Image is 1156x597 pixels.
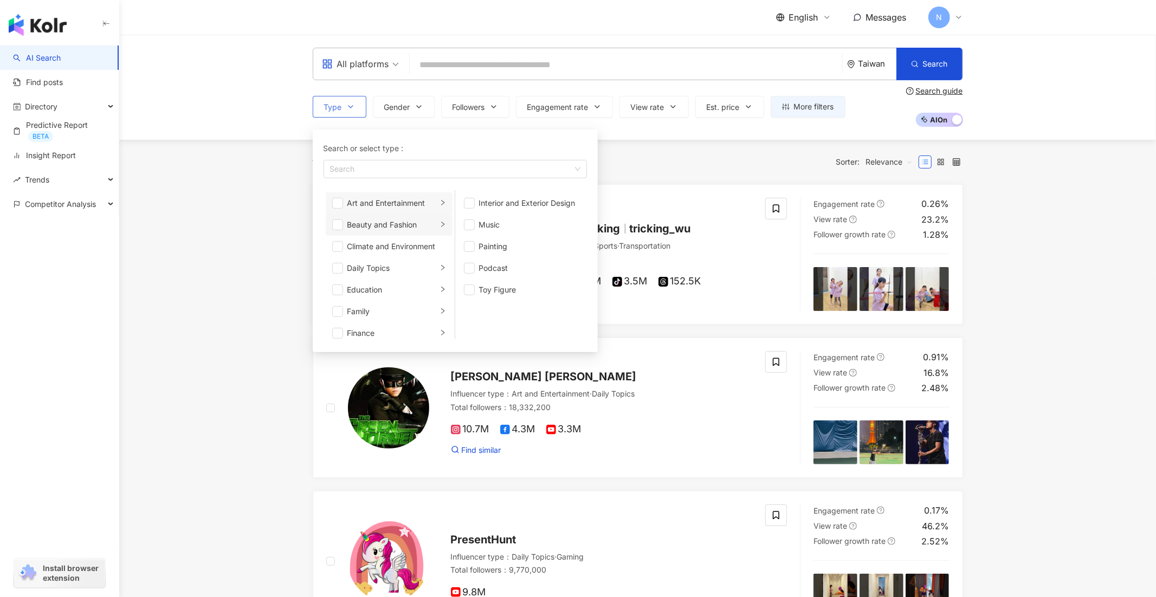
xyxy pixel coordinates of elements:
[631,103,664,112] span: View rate
[906,267,950,311] img: post-image
[451,388,753,399] div: Influencer type ：
[922,535,950,547] div: 2.52%
[922,520,950,532] div: 46.2%
[860,420,903,464] img: post-image
[373,96,435,118] button: Gender
[479,197,578,209] div: Interior and Exterior Design
[451,445,501,456] a: Find similar
[866,12,907,23] span: Messages
[453,103,485,112] span: Followers
[923,60,948,68] span: Search
[888,231,895,238] span: question-circle
[326,301,453,322] li: Family
[556,222,621,235] span: 奇軒Tricking
[457,257,585,279] li: Podcast
[326,214,453,236] li: Beauty and Fashion
[384,103,410,112] span: Gender
[888,384,895,392] span: question-circle
[923,229,950,241] div: 1.28%
[457,192,585,214] li: Interior and Exterior Design
[457,214,585,236] li: Music
[25,192,96,216] span: Competitor Analysis
[813,199,875,209] span: Engagement rate
[813,353,875,362] span: Engagement rate
[313,184,963,325] a: KOL Avatar吳奇軒Wu Hsuan奇軒Trickingtricking_wuInfluencer type：Daily Topics·Education·Sports·Transport...
[440,308,446,314] span: right
[707,103,740,112] span: Est. price
[451,254,753,265] div: Total followers ： 20,974,019
[440,264,446,271] span: right
[457,236,585,257] li: Painting
[618,241,619,250] span: ·
[619,241,671,250] span: Transportation
[813,215,847,224] span: View rate
[326,236,453,257] li: Climate and Environment
[479,262,578,274] div: Podcast
[658,276,701,287] span: 152.5K
[794,102,834,111] span: More filters
[322,55,389,73] div: All platforms
[451,533,516,546] span: PresentHunt
[922,382,950,394] div: 2.48%
[860,267,903,311] img: post-image
[440,221,446,228] span: right
[451,424,489,435] span: 10.7M
[451,551,753,562] div: Influencer type ：
[479,284,578,296] div: Toy Figure
[858,59,896,68] div: Taiwan
[866,153,913,171] span: Relevance
[925,504,950,516] div: 0.17%
[324,103,342,112] span: Type
[440,199,446,206] span: right
[849,369,857,377] span: question-circle
[592,389,635,398] span: Daily Topics
[906,420,950,464] img: post-image
[479,241,578,252] div: Painting
[813,506,875,515] span: Engagement rate
[936,11,942,23] span: N
[896,48,963,80] button: Search
[500,424,535,435] span: 4.3M
[347,284,437,296] div: Education
[630,222,691,235] span: tricking_wu
[813,230,886,239] span: Follower growth rate
[25,167,49,192] span: Trends
[557,552,584,561] span: Gaming
[595,241,618,250] span: Sports
[17,564,38,582] img: chrome extension
[13,120,110,142] a: Predictive ReportBETA
[326,322,453,344] li: Finance
[924,367,950,379] div: 16.8%
[13,176,21,184] span: rise
[590,389,592,398] span: ·
[347,241,446,252] div: Climate and Environment
[347,219,437,231] div: Beauty and Fashion
[347,327,437,339] div: Finance
[313,338,963,478] a: KOL Avatar[PERSON_NAME] [PERSON_NAME]Influencer type：Art and Entertainment·Daily TopicsTotal foll...
[516,96,613,118] button: Engagement rate
[813,368,847,377] span: View rate
[813,420,857,464] img: post-image
[43,563,102,583] span: Install browser extension
[512,389,590,398] span: Art and Entertainment
[25,94,57,119] span: Directory
[451,564,753,575] div: Total followers ： 9,770,000
[612,276,648,287] span: 3.5M
[13,150,76,161] a: Insight Report
[479,219,578,231] div: Music
[512,552,555,561] span: Daily Topics
[347,306,437,317] div: Family
[451,402,753,413] div: Total followers ： 18,332,200
[888,537,895,545] span: question-circle
[813,267,857,311] img: post-image
[922,198,950,210] div: 0.26%
[849,216,857,223] span: question-circle
[457,279,585,301] li: Toy Figure
[695,96,764,118] button: Est. price
[836,153,919,171] div: Sorter:
[13,53,61,63] a: searchAI Search
[877,200,884,207] span: question-circle
[9,14,67,36] img: logo
[347,262,437,274] div: Daily Topics
[440,329,446,336] span: right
